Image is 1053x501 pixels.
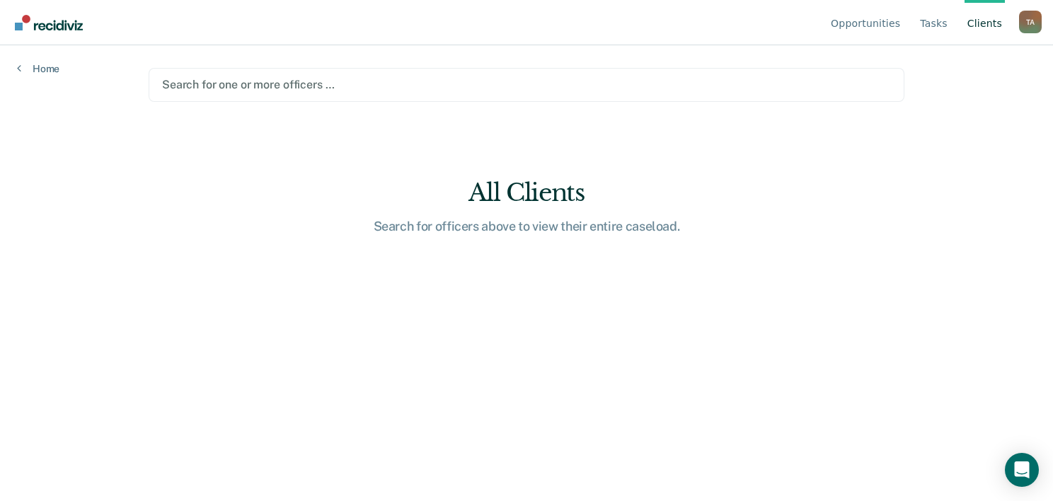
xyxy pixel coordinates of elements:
[300,178,753,207] div: All Clients
[1005,453,1039,487] div: Open Intercom Messenger
[1019,11,1042,33] button: Profile dropdown button
[1019,11,1042,33] div: T A
[17,62,59,75] a: Home
[15,15,83,30] img: Recidiviz
[300,219,753,234] div: Search for officers above to view their entire caseload.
